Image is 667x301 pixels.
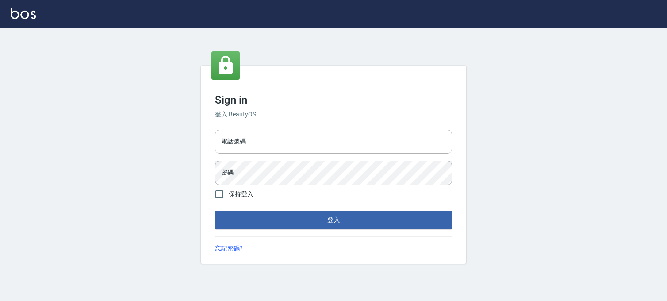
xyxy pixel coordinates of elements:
a: 忘記密碼? [215,244,243,253]
img: Logo [11,8,36,19]
span: 保持登入 [229,189,253,199]
button: 登入 [215,211,452,229]
h6: 登入 BeautyOS [215,110,452,119]
h3: Sign in [215,94,452,106]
